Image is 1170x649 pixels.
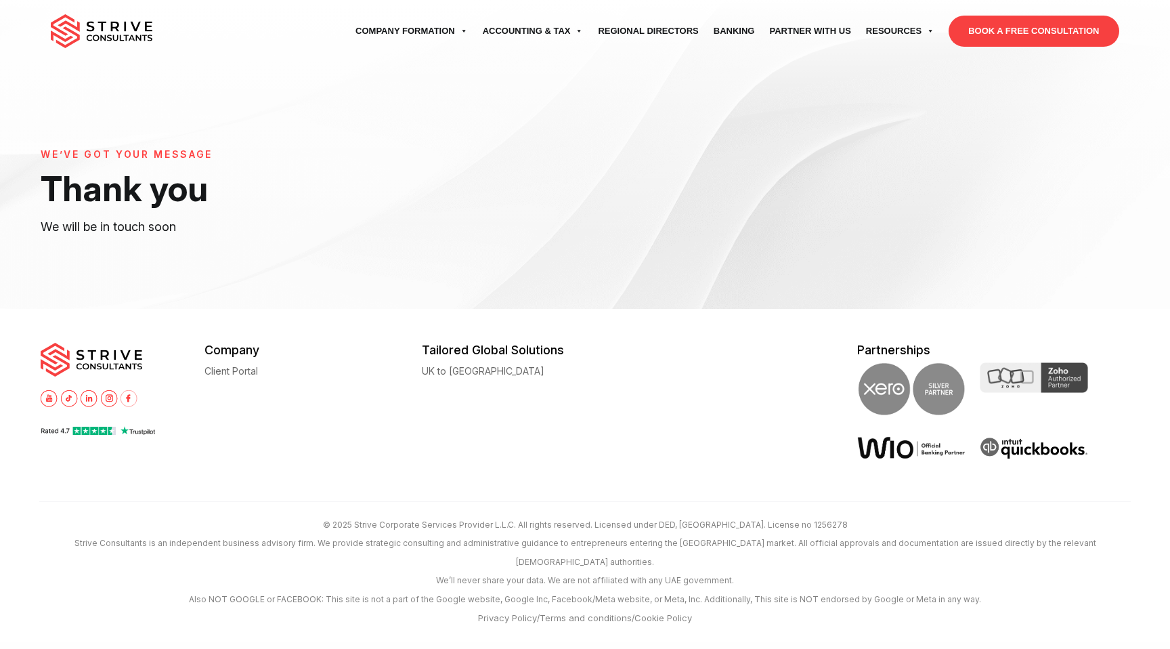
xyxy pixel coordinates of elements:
[422,343,639,357] h5: Tailored Global Solutions
[857,343,1129,357] h5: Partnerships
[590,12,706,50] a: Regional Directors
[51,14,152,48] img: main-logo.svg
[422,366,544,376] a: UK to [GEOGRAPHIC_DATA]
[475,12,591,50] a: Accounting & Tax
[980,362,1089,393] img: Zoho Partner
[39,534,1131,571] p: Strive Consultants is an independent business advisory firm. We provide strategic consulting and ...
[706,12,762,50] a: Banking
[41,343,142,377] img: main-logo.svg
[204,343,422,357] h5: Company
[39,590,1131,608] p: Also NOT GOOGLE or FACEBOOK: This site is not a part of the Google website, Google Inc, Facebook/...
[634,612,692,623] a: Cookie Policy
[41,217,508,237] p: We will be in touch soon
[39,571,1131,589] p: We’ll never share your data. We are not affiliated with any UAE government.
[980,436,1089,461] img: intuit quickbooks
[949,16,1119,47] a: BOOK A FREE CONSULTATION
[39,608,1131,629] p: / /
[540,612,632,623] a: Terms and conditions
[41,167,508,210] h1: Thank you
[859,12,942,50] a: Resources
[478,612,537,623] a: Privacy Policy
[204,366,258,376] a: Client Portal
[41,149,508,161] h6: WE’VE GOT YOUR MESSAGE
[39,516,1131,534] p: © 2025 Strive Corporate Services Provider L.L.C. All rights reserved. Licensed under DED, [GEOGRA...
[348,12,475,50] a: Company Formation
[762,12,858,50] a: Partner with Us
[857,436,966,459] img: Wio Offical Banking Partner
